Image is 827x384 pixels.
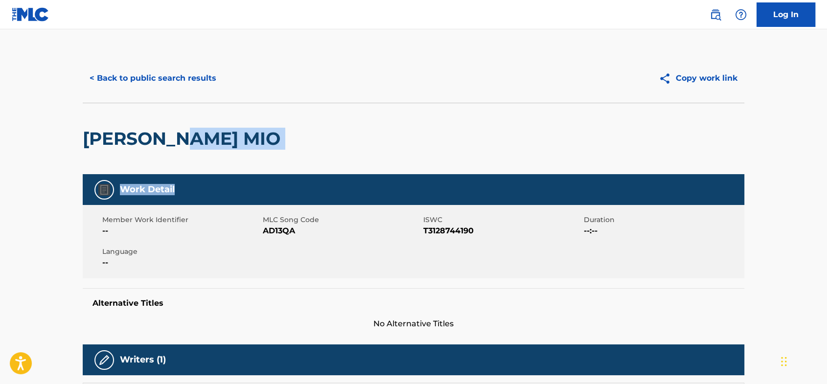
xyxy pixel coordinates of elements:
button: < Back to public search results [83,66,223,90]
h5: Alternative Titles [92,298,735,308]
span: -- [102,257,260,269]
span: Member Work Identifier [102,215,260,225]
span: --:-- [584,225,742,237]
span: Duration [584,215,742,225]
span: -- [102,225,260,237]
span: MLC Song Code [263,215,421,225]
span: T3128744190 [423,225,581,237]
h2: [PERSON_NAME] MIO [83,128,285,150]
img: Work Detail [98,184,110,196]
span: ISWC [423,215,581,225]
span: Language [102,247,260,257]
img: Copy work link [659,72,676,85]
a: Log In [757,2,815,27]
button: Copy work link [652,66,744,90]
span: AD13QA [263,225,421,237]
img: help [735,9,747,21]
img: search [710,9,721,21]
div: Arrastrar [781,347,787,376]
a: Public Search [706,5,725,24]
div: Help [731,5,751,24]
img: MLC Logo [12,7,49,22]
iframe: Chat Widget [778,337,827,384]
h5: Writers (1) [120,354,166,365]
div: Widget de chat [778,337,827,384]
h5: Work Detail [120,184,175,195]
span: No Alternative Titles [83,318,744,330]
img: Writers [98,354,110,366]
